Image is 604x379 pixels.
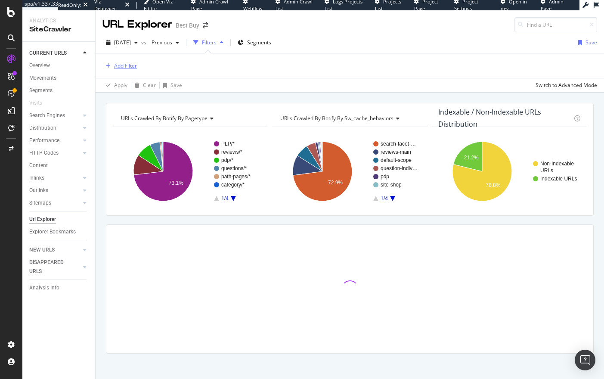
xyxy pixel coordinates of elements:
button: Clear [131,78,156,92]
div: Explorer Bookmarks [29,227,76,236]
text: PLP/* [221,141,235,147]
button: Save [575,36,597,50]
button: Save [160,78,182,92]
text: questions/* [221,165,247,171]
div: Outlinks [29,186,48,195]
text: 1/4 [381,196,388,202]
text: path-pages/* [221,174,251,180]
text: question-indiv… [381,165,418,171]
text: 72.9% [328,180,343,186]
div: Url Explorer [29,215,56,224]
div: HTTP Codes [29,149,59,158]
button: [DATE] [102,36,141,50]
a: Movements [29,74,89,83]
div: Save [585,39,597,46]
div: Add Filter [114,62,137,69]
text: 21.2% [464,155,478,161]
text: pdp [381,174,389,180]
a: Segments [29,86,89,95]
div: Open Intercom Messenger [575,350,595,370]
text: URLs [540,168,553,174]
button: Switch to Advanced Mode [532,78,597,92]
div: Inlinks [29,174,44,183]
button: Add Filter [102,61,137,71]
button: Apply [102,78,127,92]
text: site-shop [381,182,402,188]
text: reviews/* [221,149,242,155]
text: 1/4 [221,196,229,202]
div: Best Buy [176,21,199,30]
div: Performance [29,136,59,145]
div: Distribution [29,124,56,133]
svg: A chart. [272,134,425,209]
div: Save [170,81,182,89]
h4: URLs Crawled By Botify By sw_cache_behaviors [279,112,419,125]
div: Sitemaps [29,199,51,208]
a: Search Engines [29,111,81,120]
span: Webflow [243,5,263,12]
svg: A chart. [432,134,585,209]
button: Filters [190,36,227,50]
div: CURRENT URLS [29,49,67,58]
div: SiteCrawler [29,25,88,34]
div: Apply [114,81,127,89]
h4: URLs Crawled By Botify By pagetype [119,112,260,125]
h4: Indexable / Non-Indexable URLs Distribution [438,106,572,130]
span: vs [141,39,148,46]
a: Outlinks [29,186,81,195]
a: HTTP Codes [29,149,81,158]
div: NEW URLS [29,245,55,255]
a: Content [29,161,89,170]
a: Url Explorer [29,215,89,224]
svg: A chart. [113,134,266,209]
a: Visits [29,99,51,108]
div: Visits [29,99,42,108]
a: DISAPPEARED URLS [29,258,81,276]
a: NEW URLS [29,245,81,255]
a: Overview [29,61,89,70]
text: category/* [221,182,245,188]
div: Segments [29,86,53,95]
text: pdp/* [221,157,233,163]
div: arrow-right-arrow-left [203,22,208,28]
div: Clear [143,81,156,89]
div: Filters [202,39,217,46]
button: Segments [234,36,275,50]
text: Non-Indexable [540,161,574,167]
a: Distribution [29,124,81,133]
div: Content [29,161,48,170]
button: Previous [148,36,183,50]
text: 73.1% [169,180,183,186]
a: Explorer Bookmarks [29,227,89,236]
a: CURRENT URLS [29,49,81,58]
span: URLs Crawled By Botify By sw_cache_behaviors [280,115,393,122]
text: reviews-main [381,149,411,155]
a: Performance [29,136,81,145]
div: Analysis Info [29,283,59,292]
input: Find a URL [514,17,597,32]
span: URLs Crawled By Botify By pagetype [121,115,208,122]
a: Analysis Info [29,283,89,292]
a: Inlinks [29,174,81,183]
text: Indexable URLs [540,176,577,182]
a: Sitemaps [29,199,81,208]
text: default-scope [381,157,412,163]
span: Segments [247,39,271,46]
span: Previous [148,39,172,46]
div: Overview [29,61,50,70]
text: search-facet-… [381,141,416,147]
div: Analytics [29,17,88,25]
text: 78.8% [486,182,500,188]
div: ReadOnly: [58,2,81,9]
div: Movements [29,74,56,83]
div: URL Explorer [102,17,172,32]
div: DISAPPEARED URLS [29,258,73,276]
div: Switch to Advanced Mode [536,81,597,89]
span: 2025 Sep. 9th [114,39,131,46]
div: Search Engines [29,111,65,120]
